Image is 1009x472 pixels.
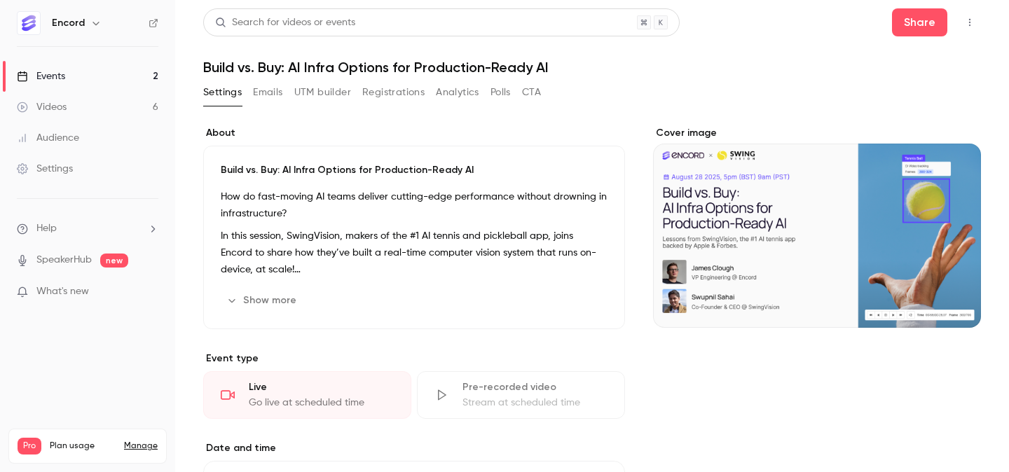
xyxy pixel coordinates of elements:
img: Encord [18,12,40,34]
span: Help [36,221,57,236]
div: Pre-recorded videoStream at scheduled time [417,371,625,419]
label: Date and time [203,441,625,455]
div: Search for videos or events [215,15,355,30]
button: UTM builder [294,81,351,104]
div: Events [17,69,65,83]
label: About [203,126,625,140]
p: Build vs. Buy: AI Infra Options for Production-Ready AI [221,163,608,177]
label: Cover image [653,126,981,140]
span: Plan usage [50,440,116,452]
button: Registrations [362,81,425,104]
h6: Encord [52,16,85,30]
div: Stream at scheduled time [462,396,608,410]
button: Share [892,8,947,36]
li: help-dropdown-opener [17,221,158,236]
button: Emails [253,81,282,104]
button: Analytics [436,81,479,104]
button: CTA [522,81,541,104]
section: Cover image [653,126,981,328]
div: Pre-recorded video [462,380,608,394]
div: Settings [17,162,73,176]
span: new [100,254,128,268]
span: Pro [18,438,41,454]
div: Audience [17,131,79,145]
button: Show more [221,289,305,312]
button: Polls [490,81,511,104]
div: LiveGo live at scheduled time [203,371,411,419]
div: Go live at scheduled time [249,396,394,410]
div: Live [249,380,394,394]
p: Event type [203,352,625,366]
h1: Build vs. Buy: AI Infra Options for Production-Ready AI [203,59,981,76]
div: Videos [17,100,67,114]
p: In this session, SwingVision, makers of the #1 AI tennis and pickleball app, joins Encord to shar... [221,228,608,278]
p: How do fast-moving AI teams deliver cutting-edge performance without drowning in infrastructure? [221,188,608,222]
span: What's new [36,284,89,299]
button: Settings [203,81,242,104]
iframe: Noticeable Trigger [142,286,158,298]
a: SpeakerHub [36,253,92,268]
a: Manage [124,440,158,452]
